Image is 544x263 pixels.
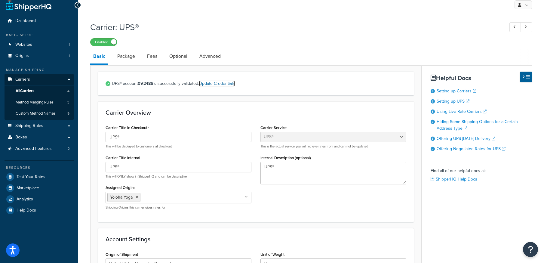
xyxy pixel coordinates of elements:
[5,97,74,108] a: Method Merging Rules3
[260,156,311,160] label: Internal Description (optional)
[437,88,476,94] a: Setting up Carriers
[67,100,69,105] span: 3
[5,120,74,131] a: Shipping Rules
[17,175,45,180] span: Test Your Rates
[91,39,117,46] label: Enabled
[521,22,532,32] a: Next Record
[5,143,74,154] a: Advanced Features2
[431,162,532,184] div: Find all of our helpful docs at:
[106,174,251,179] p: This will ONLY show in ShipperHQ and can be descriptive
[5,194,74,205] a: Analytics
[67,88,69,94] span: 4
[5,132,74,143] a: Boxes
[106,109,406,116] h3: Carrier Overview
[199,80,235,87] a: Update Credentials
[5,97,74,108] li: Method Merging Rules
[5,108,74,119] li: Custom Method Names
[69,42,70,47] span: 1
[17,186,39,191] span: Marketplace
[110,194,133,200] span: Yoloha Yoga
[15,77,30,82] span: Carriers
[431,176,477,182] a: ShipperHQ Help Docs
[16,100,54,105] span: Method Merging Rules
[260,144,406,149] p: This is the actual service you will retrieve rates from and can not be updated
[69,53,70,58] span: 1
[166,49,190,63] a: Optional
[15,18,36,23] span: Dashboard
[196,49,224,63] a: Advanced
[5,205,74,216] a: Help Docs
[431,75,532,81] h3: Helpful Docs
[15,123,43,128] span: Shipping Rules
[67,111,69,116] span: 9
[5,165,74,170] div: Resources
[15,42,32,47] span: Websites
[5,74,74,85] a: Carriers
[437,108,487,115] a: Using Live Rate Carriers
[5,143,74,154] li: Advanced Features
[112,79,406,88] span: UPS® account is successfully validated.
[437,146,506,152] a: Offering Negotiated Rates for UPS
[437,135,495,142] a: Offering UPS [DATE] Delivery
[15,146,52,151] span: Advanced Features
[15,53,29,58] span: Origins
[5,108,74,119] a: Custom Method Names9
[5,50,74,61] a: Origins1
[509,22,521,32] a: Previous Record
[523,242,538,257] button: Open Resource Center
[90,49,108,65] a: Basic
[144,49,160,63] a: Fees
[5,15,74,26] a: Dashboard
[5,85,74,97] a: AllCarriers4
[5,50,74,61] li: Origins
[16,88,34,94] span: All Carriers
[68,146,70,151] span: 2
[106,205,251,210] p: Shipping Origins this carrier gives rates for
[90,21,498,33] h1: Carrier: UPS®
[106,236,406,243] h3: Account Settings
[5,172,74,182] a: Test Your Rates
[106,125,149,130] label: Carrier Title in Checkout
[437,98,469,104] a: Setting up UPS
[5,39,74,50] a: Websites1
[5,183,74,193] a: Marketplace
[16,111,56,116] span: Custom Method Names
[15,135,27,140] span: Boxes
[260,125,287,130] label: Carrier Service
[5,74,74,120] li: Carriers
[17,208,36,213] span: Help Docs
[106,144,251,149] p: This will be displayed to customers at checkout
[520,72,532,82] button: Hide Help Docs
[17,197,33,202] span: Analytics
[138,80,153,87] strong: 0V2486
[5,39,74,50] li: Websites
[260,162,406,184] textarea: UPS®
[5,32,74,38] div: Basic Setup
[106,252,138,257] label: Origin of Shipment
[106,156,140,160] label: Carrier Title Internal
[260,252,284,257] label: Unit of Weight
[106,185,135,190] label: Assigned Origins
[114,49,138,63] a: Package
[5,67,74,73] div: Manage Shipping
[437,119,518,131] a: Hiding Some Shipping Options for a Certain Address Type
